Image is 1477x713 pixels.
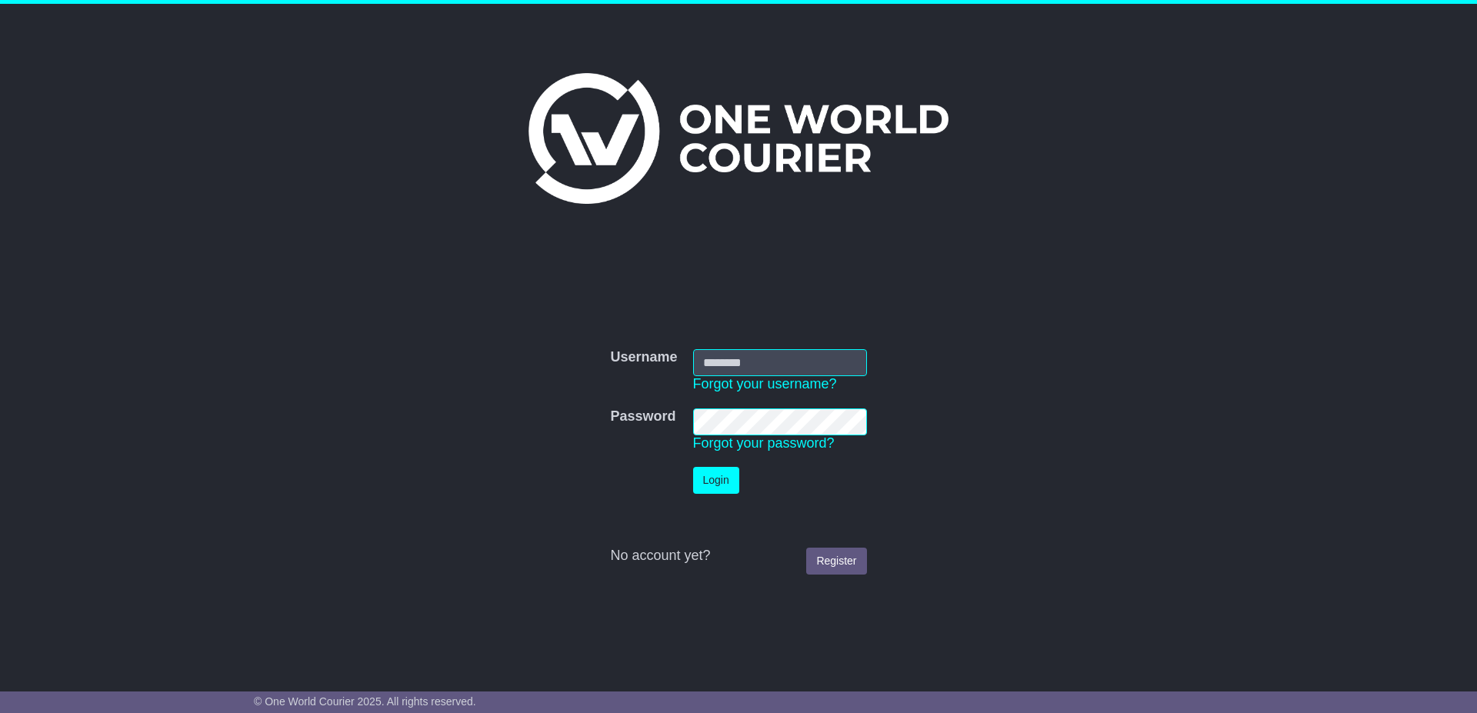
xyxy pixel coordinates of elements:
label: Username [610,349,677,366]
label: Password [610,408,675,425]
a: Forgot your password? [693,435,835,451]
button: Login [693,467,739,494]
img: One World [528,73,949,204]
span: © One World Courier 2025. All rights reserved. [254,695,476,708]
div: No account yet? [610,548,866,565]
a: Forgot your username? [693,376,837,391]
a: Register [806,548,866,575]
